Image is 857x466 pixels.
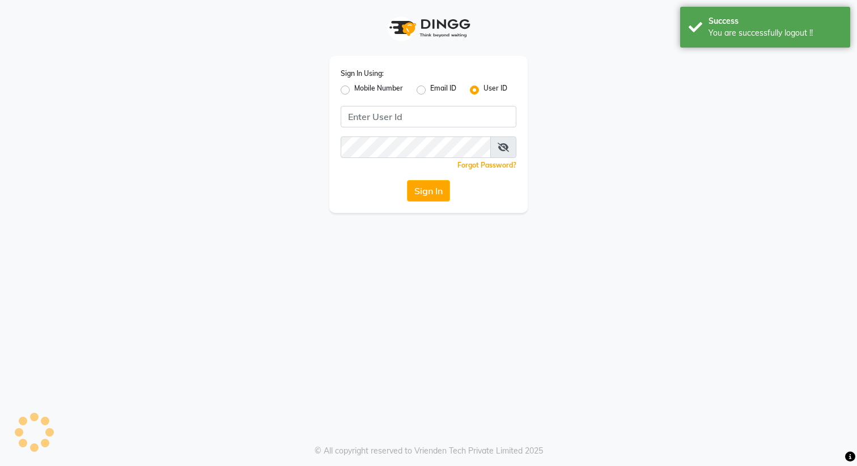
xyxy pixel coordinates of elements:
[430,83,456,97] label: Email ID
[708,15,842,27] div: Success
[341,69,384,79] label: Sign In Using:
[341,106,516,127] input: Username
[457,161,516,169] a: Forgot Password?
[483,83,507,97] label: User ID
[354,83,403,97] label: Mobile Number
[407,180,450,202] button: Sign In
[341,136,491,158] input: Username
[708,27,842,39] div: You are successfully logout !!
[383,11,474,45] img: logo1.svg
